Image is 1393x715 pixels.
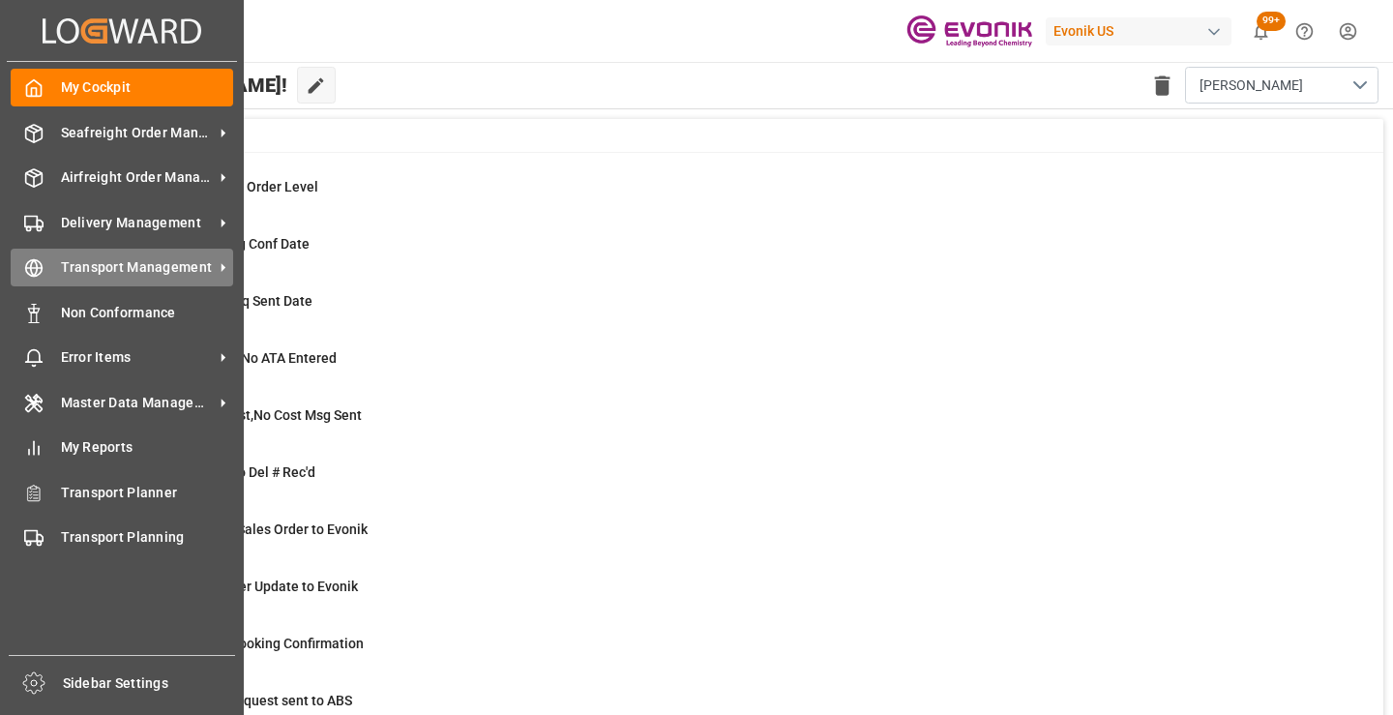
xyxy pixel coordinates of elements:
span: Error Sales Order Update to Evonik [147,579,358,594]
a: Non Conformance [11,293,233,331]
img: Evonik-brand-mark-Deep-Purple-RGB.jpeg_1700498283.jpeg [906,15,1032,48]
button: Evonik US [1046,13,1239,49]
span: Seafreight Order Management [61,123,214,143]
span: Pending Bkg Request sent to ABS [147,693,352,708]
button: open menu [1185,67,1378,104]
span: [PERSON_NAME] [1200,75,1303,96]
a: 10ETA > 10 Days , No ATA EnteredShipment [99,348,1359,389]
a: My Cockpit [11,69,233,106]
a: 0MOT Missing at Order LevelSales Order-IVPO [99,177,1359,218]
a: 23ABS: No Init Bkg Conf DateShipment [99,234,1359,275]
span: Hello [PERSON_NAME]! [79,67,287,104]
span: Sidebar Settings [63,673,236,694]
span: Delivery Management [61,213,214,233]
a: Transport Planner [11,473,233,511]
a: 3ABS: No Bkg Req Sent DateShipment [99,291,1359,332]
span: Transport Management [61,257,214,278]
span: Transport Planner [61,483,234,503]
span: My Reports [61,437,234,458]
span: 99+ [1257,12,1286,31]
span: My Cockpit [61,77,234,98]
div: Evonik US [1046,17,1231,45]
span: Master Data Management [61,393,214,413]
span: ABS: Missing Booking Confirmation [147,636,364,651]
button: show 100 new notifications [1239,10,1283,53]
a: 1Error on Initial Sales Order to EvonikShipment [99,520,1359,560]
button: Help Center [1283,10,1326,53]
span: ETD>3 Days Past,No Cost Msg Sent [147,407,362,423]
span: Non Conformance [61,303,234,323]
span: Transport Planning [61,527,234,548]
a: 21ETD>3 Days Past,No Cost Msg SentShipment [99,405,1359,446]
span: Error on Initial Sales Order to Evonik [147,521,368,537]
a: 40ABS: Missing Booking ConfirmationShipment [99,634,1359,674]
a: My Reports [11,429,233,466]
a: 0Error Sales Order Update to EvonikShipment [99,577,1359,617]
a: Transport Planning [11,519,233,556]
span: Airfreight Order Management [61,167,214,188]
a: 3ETD < 3 Days,No Del # Rec'dShipment [99,462,1359,503]
span: Error Items [61,347,214,368]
